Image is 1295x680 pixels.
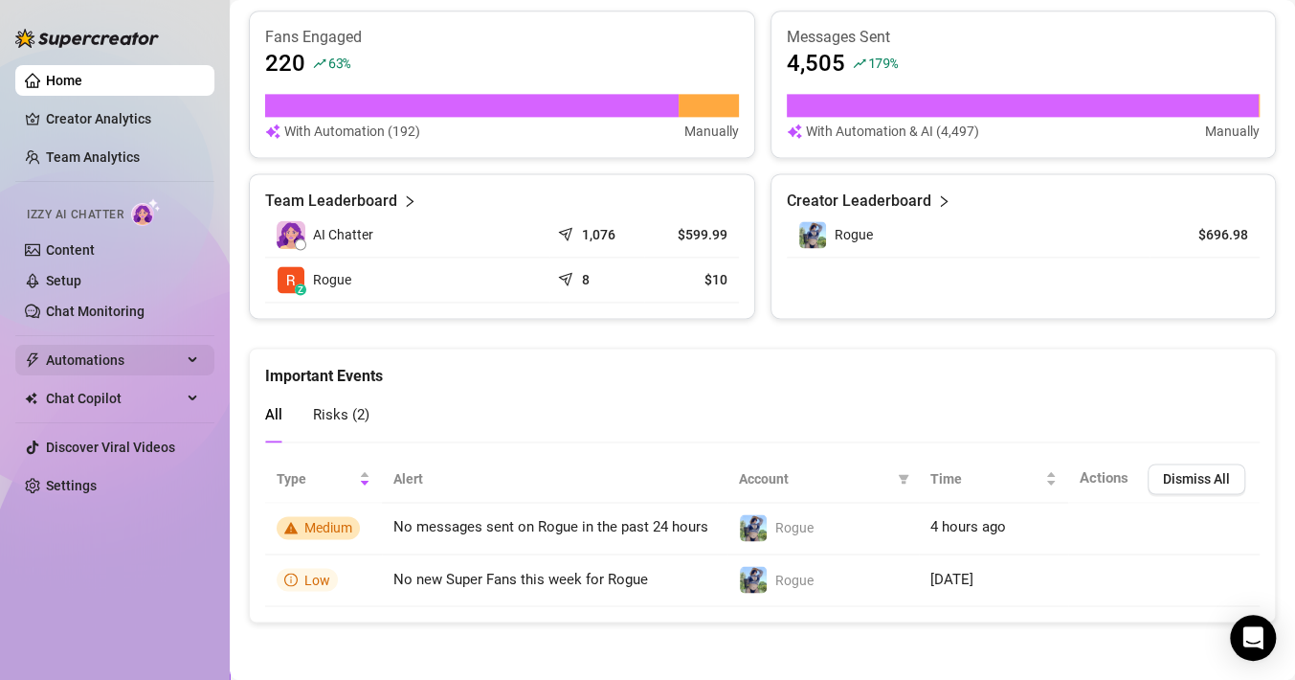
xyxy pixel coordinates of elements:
article: With Automation & AI (4,497) [806,121,979,142]
article: 1,076 [582,225,615,244]
span: Account [739,468,890,489]
article: With Automation (192) [284,121,420,142]
span: filter [898,473,909,485]
span: rise [313,57,326,70]
article: $10 [656,270,727,289]
a: Content [46,242,95,258]
span: filter [894,465,913,493]
span: Risks ( 2 ) [313,406,369,423]
article: Manually [1205,121,1260,142]
img: AI Chatter [131,198,161,226]
span: info-circle [284,573,298,586]
img: izzy-ai-chatter-avatar-DDCN_rTZ.svg [277,220,305,249]
article: $696.98 [1161,225,1248,244]
span: 179 % [868,54,898,72]
img: svg%3e [265,121,280,142]
span: thunderbolt [25,352,40,368]
span: Actions [1080,469,1128,487]
span: 63 % [328,54,350,72]
a: Chat Monitoring [46,304,145,319]
span: Rogue [775,520,814,535]
span: Low [304,572,330,587]
span: send [558,267,577,286]
article: $599.99 [656,225,727,244]
a: Settings [46,478,97,493]
span: Rogue [835,227,873,242]
article: Team Leaderboard [265,190,397,213]
span: AI Chatter [313,224,373,245]
span: No messages sent on Rogue in the past 24 hours [393,518,708,535]
button: Dismiss All [1148,464,1245,494]
img: Rogue [799,221,826,248]
span: rise [853,57,866,70]
span: Rogue [775,572,814,587]
span: right [403,190,416,213]
article: 220 [265,48,305,79]
div: z [295,283,306,295]
a: Setup [46,273,81,288]
article: Fans Engaged [265,27,739,48]
article: Manually [684,121,739,142]
span: Izzy AI Chatter [27,206,123,224]
article: 8 [582,270,590,289]
th: Alert [382,456,727,503]
span: No new Super Fans this week for Rogue [393,570,648,587]
span: 4 hours ago [930,518,1006,535]
span: [DATE] [930,570,973,587]
span: Rogue [313,269,351,290]
article: Creator Leaderboard [787,190,931,213]
img: Rogue [740,566,767,593]
a: Creator Analytics [46,103,199,134]
img: Chat Copilot [25,392,37,405]
img: Rogue [278,266,304,293]
img: Rogue [740,514,767,541]
span: All [265,406,282,423]
span: warning [284,521,298,534]
span: Automations [46,345,182,375]
img: logo-BBDzfeDw.svg [15,29,159,48]
a: Team Analytics [46,149,140,165]
span: Type [277,468,355,489]
article: 4,505 [787,48,845,79]
div: Important Events [265,349,1260,388]
article: Messages Sent [787,27,1261,48]
div: Open Intercom Messenger [1230,615,1276,661]
a: Discover Viral Videos [46,440,175,455]
a: Home [46,73,82,88]
span: Medium [304,520,352,535]
span: Time [930,468,1041,489]
th: Type [265,456,382,503]
th: Time [919,456,1068,503]
span: Chat Copilot [46,383,182,414]
span: Dismiss All [1163,471,1230,487]
span: send [558,222,577,241]
img: svg%3e [787,121,802,142]
span: right [937,190,950,213]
